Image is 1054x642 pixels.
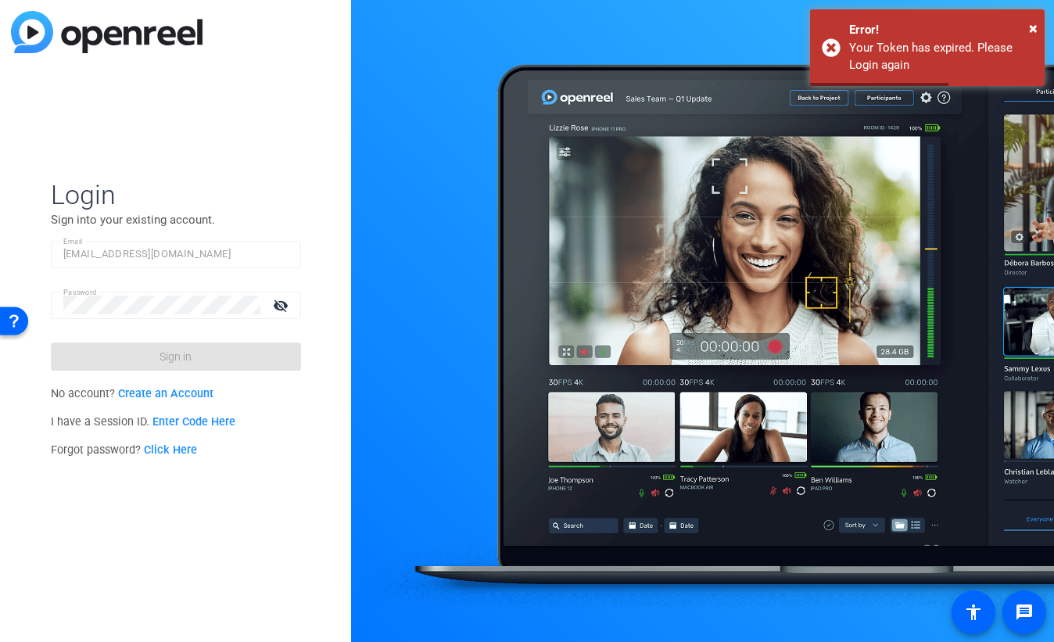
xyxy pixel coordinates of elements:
[263,294,301,317] mat-icon: visibility_off
[1029,19,1038,38] span: ×
[51,387,214,400] span: No account?
[51,443,198,457] span: Forgot password?
[63,245,289,264] input: Enter Email Address
[51,211,301,228] p: Sign into your existing account.
[1029,16,1038,40] button: Close
[51,415,236,429] span: I have a Session ID.
[849,39,1033,74] div: Your Token has expired. Please Login again
[118,387,213,400] a: Create an Account
[1015,603,1034,622] mat-icon: message
[144,443,197,457] a: Click Here
[849,21,1033,39] div: Error!
[63,288,97,296] mat-label: Password
[11,11,203,53] img: blue-gradient.svg
[152,415,235,429] a: Enter Code Here
[63,237,83,246] mat-label: Email
[51,178,301,211] span: Login
[964,603,983,622] mat-icon: accessibility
